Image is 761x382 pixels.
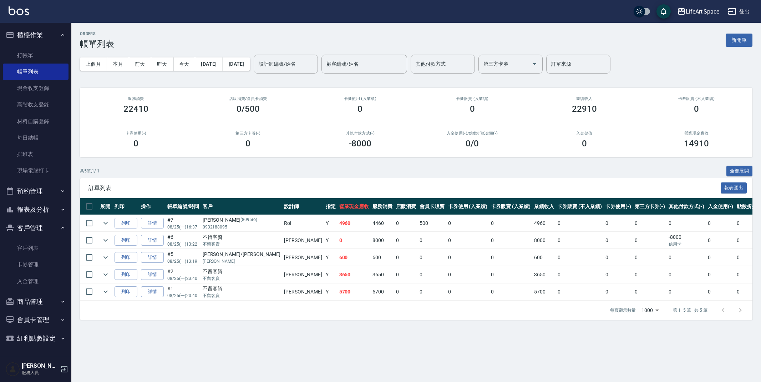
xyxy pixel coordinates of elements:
[80,31,114,36] h2: ORDERS
[610,307,636,313] p: 每頁顯示數量
[167,275,199,282] p: 08/25 (一) 23:40
[667,215,706,232] td: 0
[694,104,699,114] h3: 0
[667,249,706,266] td: 0
[674,4,722,19] button: LifeArt Space
[166,232,201,249] td: #6
[166,249,201,266] td: #5
[141,235,164,246] a: 詳情
[338,249,371,266] td: 600
[394,266,418,283] td: 0
[425,131,519,136] h2: 入金使用(-) /點數折抵金額(-)
[394,283,418,300] td: 0
[582,139,587,149] h3: 0
[151,57,173,71] button: 昨天
[529,58,540,70] button: Open
[489,215,532,232] td: 0
[721,182,747,193] button: 報表匯出
[3,80,69,96] a: 現金收支登錄
[139,198,166,215] th: 操作
[88,96,183,101] h3: 服務消費
[6,362,20,376] img: Person
[324,215,338,232] td: Y
[425,96,519,101] h2: 卡券販賣 (入業績)
[123,104,148,114] h3: 22410
[223,57,250,71] button: [DATE]
[88,185,721,192] span: 訂單列表
[22,362,58,370] h5: [PERSON_NAME]
[633,215,667,232] td: 0
[3,113,69,130] a: 材料自購登錄
[201,96,295,101] h2: 店販消費 /會員卡消費
[371,215,394,232] td: 4460
[371,283,394,300] td: 5700
[338,283,371,300] td: 5700
[3,162,69,179] a: 現場電腦打卡
[537,96,632,101] h2: 業績收入
[556,283,604,300] td: 0
[167,224,199,230] p: 08/25 (一) 16:37
[203,285,281,292] div: 不留客資
[100,235,111,246] button: expand row
[141,269,164,280] a: 詳情
[22,370,58,376] p: 服務人員
[141,286,164,297] a: 詳情
[324,232,338,249] td: Y
[726,166,753,177] button: 全部展開
[418,215,446,232] td: 500
[706,249,735,266] td: 0
[80,57,107,71] button: 上個月
[418,232,446,249] td: 0
[100,286,111,297] button: expand row
[418,198,446,215] th: 會員卡販賣
[633,249,667,266] td: 0
[201,198,283,215] th: 客戶
[532,215,556,232] td: 4960
[133,139,138,149] h3: 0
[100,252,111,263] button: expand row
[203,233,281,241] div: 不留客資
[572,104,597,114] h3: 22910
[203,275,281,282] p: 不留客資
[282,198,324,215] th: 設計師
[371,266,394,283] td: 3650
[532,283,556,300] td: 5700
[115,218,137,229] button: 列印
[3,273,69,290] a: 入金管理
[141,252,164,263] a: 詳情
[371,249,394,266] td: 600
[115,286,137,297] button: 列印
[3,256,69,273] a: 卡券管理
[324,198,338,215] th: 指定
[418,249,446,266] td: 0
[245,139,250,149] h3: 0
[166,266,201,283] td: #2
[706,198,735,215] th: 入金使用(-)
[115,252,137,263] button: 列印
[633,283,667,300] td: 0
[324,283,338,300] td: Y
[604,198,633,215] th: 卡券使用(-)
[203,251,281,258] div: [PERSON_NAME]/[PERSON_NAME]
[115,235,137,246] button: 列印
[195,57,223,71] button: [DATE]
[80,168,100,174] p: 共 5 筆, 1 / 1
[3,146,69,162] a: 排班表
[706,232,735,249] td: 0
[721,184,747,191] a: 報表匯出
[604,249,633,266] td: 0
[532,232,556,249] td: 8000
[3,200,69,219] button: 報表及分析
[167,292,199,299] p: 08/25 (一) 20:40
[129,57,151,71] button: 前天
[604,266,633,283] td: 0
[656,4,671,19] button: save
[532,198,556,215] th: 業績收入
[446,283,489,300] td: 0
[166,283,201,300] td: #1
[604,215,633,232] td: 0
[3,311,69,329] button: 會員卡管理
[418,283,446,300] td: 0
[313,96,407,101] h2: 卡券使用 (入業績)
[338,215,371,232] td: 4960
